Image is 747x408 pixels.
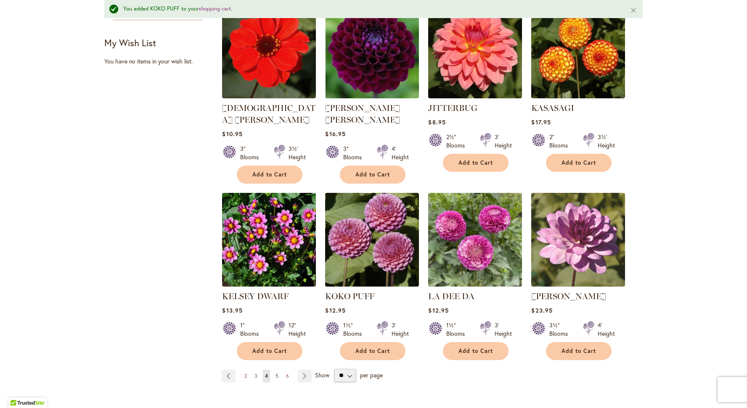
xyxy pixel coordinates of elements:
img: JASON MATTHEW [325,5,419,98]
a: 5 [273,370,281,382]
div: 4' Height [392,145,409,161]
div: 1½" Blooms [343,321,367,338]
a: shopping cart [199,5,231,12]
span: 6 [286,373,289,379]
div: 3' Height [495,321,512,338]
span: Add to Cart [355,171,390,178]
a: KASASAGI [531,92,625,100]
span: $16.95 [325,130,345,138]
div: 3" Blooms [343,145,367,161]
a: [DEMOGRAPHIC_DATA] [PERSON_NAME] [222,103,315,125]
div: 4' Height [598,321,615,338]
a: KELSEY DWARF [222,280,316,288]
button: Add to Cart [340,342,405,360]
span: $12.95 [325,306,345,314]
a: 6 [284,370,291,382]
a: JITTERBUG [428,103,477,113]
a: JASON MATTHEW [325,92,419,100]
a: JITTERBUG [428,92,522,100]
span: 5 [275,373,278,379]
span: Add to Cart [562,347,596,355]
div: 3½' Height [598,133,615,150]
div: 1" Blooms [240,321,264,338]
div: 2½" Blooms [446,133,470,150]
button: Add to Cart [443,342,509,360]
strong: My Wish List [104,37,156,49]
a: LAUREN MICHELE [531,280,625,288]
span: Add to Cart [252,171,287,178]
a: LA DEE DA [428,291,474,301]
span: 2 [244,373,247,379]
a: KASASAGI [531,103,574,113]
img: La Dee Da [428,193,522,287]
img: KOKO PUFF [325,193,419,287]
img: LAUREN MICHELE [531,193,625,287]
div: 2" Blooms [549,133,573,150]
span: Add to Cart [458,347,493,355]
div: 3½' Height [289,145,306,161]
span: $17.95 [531,118,551,126]
button: Add to Cart [546,342,612,360]
a: 3 [252,370,260,382]
button: Add to Cart [237,166,302,184]
button: Add to Cart [546,154,612,172]
a: JAPANESE BISHOP [222,92,316,100]
div: You added KOKO PUFF to your . [123,5,617,13]
div: 12" Height [289,321,306,338]
img: JAPANESE BISHOP [222,5,316,98]
div: 3' Height [392,321,409,338]
span: $12.95 [428,306,448,314]
a: KELSEY DWARF [222,291,289,301]
span: 3 [254,373,257,379]
button: Add to Cart [340,166,405,184]
span: $23.95 [531,306,552,314]
span: Add to Cart [458,159,493,166]
span: per page [360,371,383,379]
span: Add to Cart [355,347,390,355]
div: 3' Height [495,133,512,150]
button: Add to Cart [237,342,302,360]
span: Add to Cart [562,159,596,166]
span: Add to Cart [252,347,287,355]
button: Add to Cart [443,154,509,172]
iframe: Launch Accessibility Center [6,378,30,402]
a: 2 [242,370,249,382]
a: [PERSON_NAME] [PERSON_NAME] [325,103,400,125]
a: La Dee Da [428,280,522,288]
span: $10.95 [222,130,242,138]
img: KELSEY DWARF [222,193,316,287]
div: 3" Blooms [240,145,264,161]
span: $8.95 [428,118,445,126]
div: You have no items in your wish list. [104,57,217,66]
span: Show [315,371,329,379]
img: KASASAGI [531,5,625,98]
a: KOKO PUFF [325,280,419,288]
img: JITTERBUG [428,5,522,98]
span: $13.95 [222,306,242,314]
div: 1½" Blooms [446,321,470,338]
a: KOKO PUFF [325,291,374,301]
div: 3½" Blooms [549,321,573,338]
a: [PERSON_NAME] [531,291,606,301]
span: 4 [265,373,268,379]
